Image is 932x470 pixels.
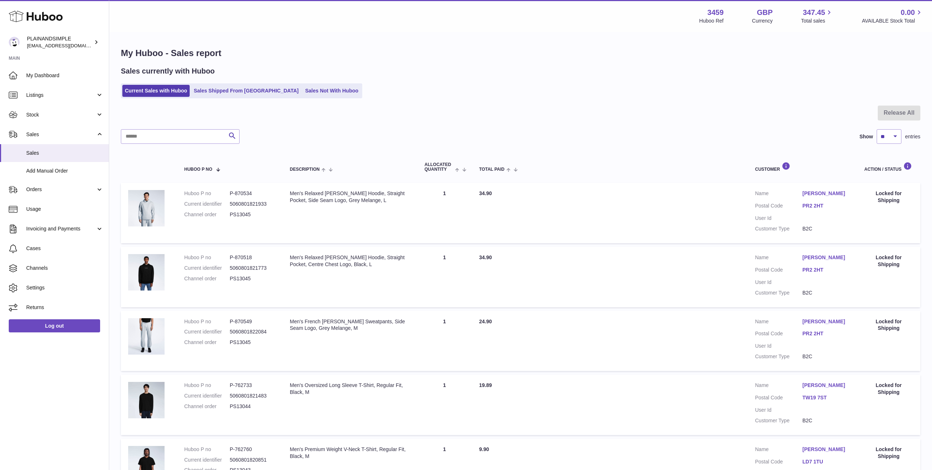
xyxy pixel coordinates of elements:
[230,275,275,282] dd: PS13045
[26,92,96,99] span: Listings
[864,446,913,460] div: Locked for Shipping
[755,289,802,296] dt: Customer Type
[755,279,802,286] dt: User Id
[230,190,275,197] dd: P-870534
[802,394,850,401] a: TW19 7ST
[184,339,230,346] dt: Channel order
[755,162,850,172] div: Customer
[128,382,165,418] img: 34591682708049.jpeg
[26,72,103,79] span: My Dashboard
[417,375,472,435] td: 1
[230,318,275,325] dd: P-870549
[755,202,802,211] dt: Postal Code
[802,202,850,209] a: PR2 2HT
[184,167,212,172] span: Huboo P no
[755,353,802,360] dt: Customer Type
[290,167,320,172] span: Description
[26,111,96,118] span: Stock
[27,43,107,48] span: [EMAIL_ADDRESS][DOMAIN_NAME]
[417,183,472,243] td: 1
[184,382,230,389] dt: Huboo P no
[479,167,505,172] span: Total paid
[128,190,165,226] img: 34591707913706.jpeg
[184,190,230,197] dt: Huboo P no
[755,266,802,275] dt: Postal Code
[860,133,873,140] label: Show
[755,190,802,199] dt: Name
[26,186,96,193] span: Orders
[184,446,230,453] dt: Huboo P no
[862,17,923,24] span: AVAILABLE Stock Total
[184,318,230,325] dt: Huboo P no
[26,150,103,157] span: Sales
[699,17,724,24] div: Huboo Ref
[26,245,103,252] span: Cases
[479,382,492,388] span: 19.89
[184,403,230,410] dt: Channel order
[26,284,103,291] span: Settings
[901,8,915,17] span: 0.00
[802,254,850,261] a: [PERSON_NAME]
[755,343,802,349] dt: User Id
[122,85,190,97] a: Current Sales with Huboo
[184,457,230,463] dt: Current identifier
[802,330,850,337] a: PR2 2HT
[290,190,410,204] div: Men's Relaxed [PERSON_NAME] Hoodie, Straight Pocket, Side Seam Logo, Grey Melange, L
[905,133,920,140] span: entries
[802,458,850,465] a: LD7 1TU
[230,265,275,272] dd: 5060801821773
[191,85,301,97] a: Sales Shipped From [GEOGRAPHIC_DATA]
[802,225,850,232] dd: B2C
[862,8,923,24] a: 0.00 AVAILABLE Stock Total
[803,8,825,17] span: 347.45
[184,201,230,208] dt: Current identifier
[707,8,724,17] strong: 3459
[864,318,913,332] div: Locked for Shipping
[802,318,850,325] a: [PERSON_NAME]
[184,328,230,335] dt: Current identifier
[864,254,913,268] div: Locked for Shipping
[230,328,275,335] dd: 5060801822084
[184,254,230,261] dt: Huboo P no
[26,206,103,213] span: Usage
[230,339,275,346] dd: PS13045
[479,319,492,324] span: 24.90
[230,403,275,410] dd: PS13044
[184,265,230,272] dt: Current identifier
[230,392,275,399] dd: 5060801821483
[230,457,275,463] dd: 5060801820851
[26,265,103,272] span: Channels
[184,275,230,282] dt: Channel order
[757,8,773,17] strong: GBP
[230,201,275,208] dd: 5060801821933
[755,458,802,467] dt: Postal Code
[802,353,850,360] dd: B2C
[755,254,802,263] dt: Name
[230,211,275,218] dd: PS13045
[755,446,802,455] dt: Name
[290,318,410,332] div: Men's French [PERSON_NAME] Sweatpants, Side Seam Logo, Grey Melange, M
[755,215,802,222] dt: User Id
[755,318,802,327] dt: Name
[802,446,850,453] a: [PERSON_NAME]
[417,247,472,307] td: 1
[802,382,850,389] a: [PERSON_NAME]
[755,382,802,391] dt: Name
[479,254,492,260] span: 34.90
[752,17,773,24] div: Currency
[479,446,489,452] span: 9.90
[184,392,230,399] dt: Current identifier
[755,330,802,339] dt: Postal Code
[290,382,410,396] div: Men's Oversized Long Sleeve T-Shirt, Regular Fit, Black, M
[230,382,275,389] dd: P-762733
[802,266,850,273] a: PR2 2HT
[755,394,802,403] dt: Postal Code
[26,131,96,138] span: Sales
[26,225,96,232] span: Invoicing and Payments
[26,304,103,311] span: Returns
[864,190,913,204] div: Locked for Shipping
[424,162,453,172] span: ALLOCATED Quantity
[290,254,410,268] div: Men's Relaxed [PERSON_NAME] Hoodie, Straight Pocket, Centre Chest Logo, Black, L
[417,311,472,371] td: 1
[128,254,165,291] img: 34591707913878.jpeg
